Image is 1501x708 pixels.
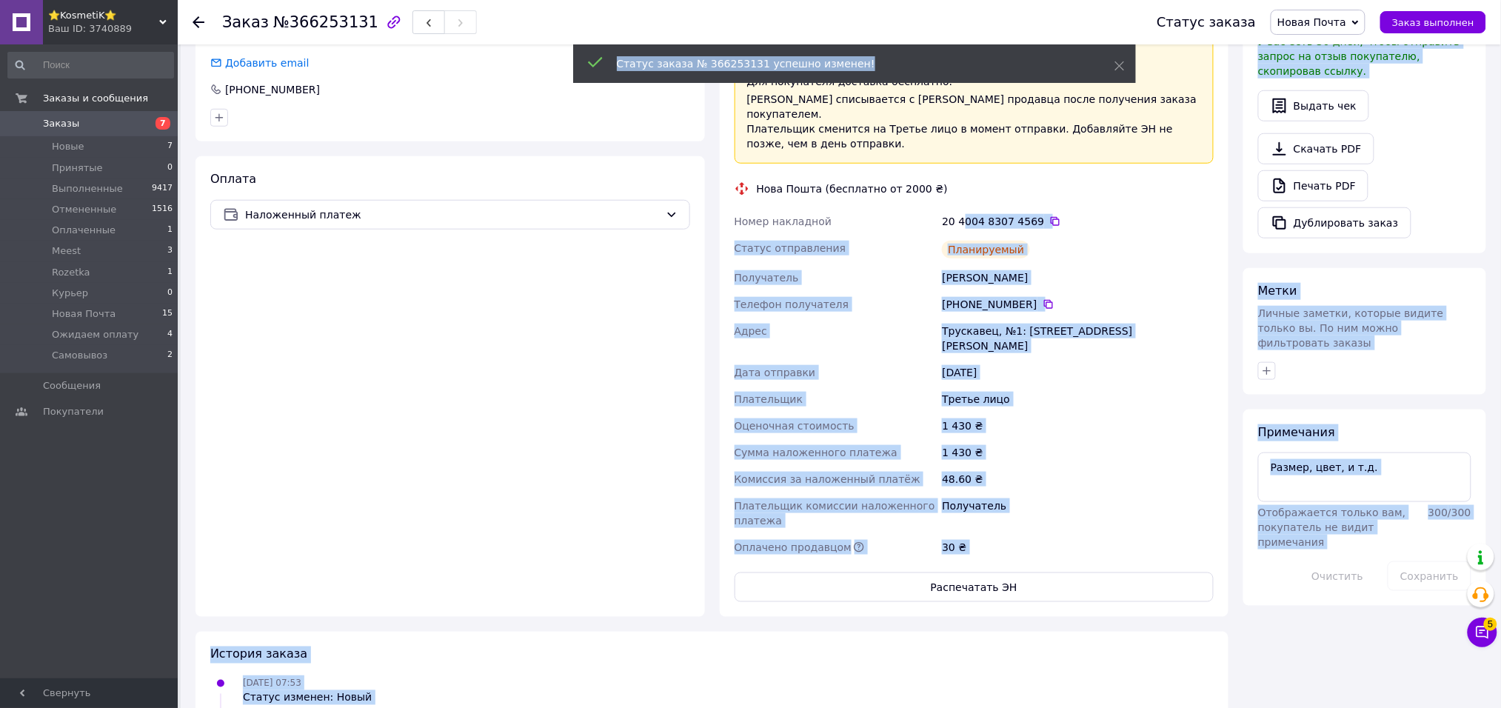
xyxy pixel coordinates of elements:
[939,386,1217,413] div: Третье лицо
[747,92,1202,151] div: [PERSON_NAME] списывается с [PERSON_NAME] продавца после получения заказа покупателем. Плательщик...
[152,203,173,216] span: 1516
[48,22,178,36] div: Ваш ID: 3740889
[617,56,1077,71] div: Статус заказа № 366253131 успешно изменен!
[1277,16,1346,28] span: Новая Почта
[224,56,311,70] div: Добавить email
[1258,284,1297,298] span: Метки
[735,500,935,527] span: Плательщик комиссии наложенного платежа
[52,287,88,300] span: Курьер
[167,244,173,258] span: 3
[167,328,173,341] span: 4
[167,224,173,237] span: 1
[735,242,846,254] span: Статус отправления
[735,298,849,310] span: Телефон получателя
[152,182,173,196] span: 9417
[224,82,321,97] div: [PHONE_NUMBER]
[167,266,173,279] span: 1
[167,349,173,362] span: 2
[52,244,81,258] span: Meest
[52,307,116,321] span: Новая Почта
[942,297,1214,312] div: [PHONE_NUMBER]
[52,266,90,279] span: Rozetka
[1258,36,1460,77] span: У вас есть 30 дней, чтобы отправить запрос на отзыв покупателю, скопировав ссылку.
[52,349,107,362] span: Самовывоз
[735,420,855,432] span: Оценочная стоимость
[735,447,898,458] span: Сумма наложенного платежа
[245,207,660,223] span: Наложенный платеж
[48,9,159,22] span: ⭐KosmetiK⭐
[43,405,104,418] span: Покупатели
[243,690,372,705] div: Статус изменен: Новый
[1258,425,1335,439] span: Примечания
[939,413,1217,439] div: 1 430 ₴
[1258,170,1368,201] a: Печать PDF
[210,172,256,186] span: Оплата
[1428,507,1471,518] span: 300 / 300
[939,318,1217,359] div: Трускавец, №1: [STREET_ADDRESS][PERSON_NAME]
[52,224,116,237] span: Оплаченные
[210,647,307,661] span: История заказа
[735,325,767,337] span: Адрес
[243,678,301,689] span: [DATE] 07:53
[162,307,173,321] span: 15
[52,328,138,341] span: Ожидаем оплату
[43,379,101,393] span: Сообщения
[43,92,148,105] span: Заказы и сообщения
[939,492,1217,534] div: Получатель
[1468,618,1497,647] button: Чат с покупателем5
[735,367,816,378] span: Дата отправки
[52,161,103,175] span: Принятые
[222,13,269,31] span: Заказ
[1258,133,1374,164] a: Скачать PDF
[939,264,1217,291] div: [PERSON_NAME]
[52,203,116,216] span: Отмененные
[1258,507,1406,548] span: Отображается только вам, покупатель не видит примечания
[1258,90,1369,121] button: Выдать чек
[939,534,1217,561] div: 30 ₴
[753,181,952,196] div: Нова Пошта (бесплатно от 2000 ₴)
[939,466,1217,492] div: 48.60 ₴
[1392,17,1474,28] span: Заказ выполнен
[167,287,173,300] span: 0
[735,272,799,284] span: Получатель
[939,359,1217,386] div: [DATE]
[1484,618,1497,631] span: 5
[735,572,1214,602] button: Распечатать ЭН
[193,15,204,30] div: Вернуться назад
[939,439,1217,466] div: 1 430 ₴
[942,214,1214,229] div: 20 4004 8307 4569
[735,473,920,485] span: Комиссия за наложенный платёж
[735,393,803,405] span: Плательщик
[52,182,123,196] span: Выполненные
[167,140,173,153] span: 7
[1258,307,1444,349] span: Личные заметки, которые видите только вы. По ним можно фильтровать заказы
[43,117,79,130] span: Заказы
[735,216,832,227] span: Номер накладной
[1157,15,1256,30] div: Статус заказа
[52,140,84,153] span: Новые
[1380,11,1486,33] button: Заказ выполнен
[1258,207,1411,238] button: Дублировать заказ
[942,241,1030,258] div: Планируемый
[7,52,174,79] input: Поиск
[273,13,378,31] span: №366253131
[209,56,311,70] div: Добавить email
[167,161,173,175] span: 0
[156,117,170,130] span: 7
[735,541,852,553] span: Оплачено продавцом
